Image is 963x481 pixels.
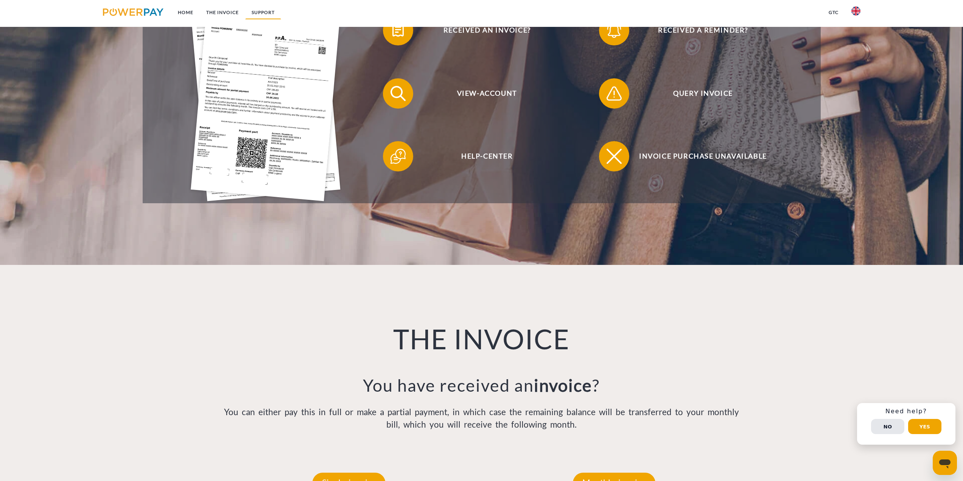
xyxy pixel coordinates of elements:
button: Query Invoice [599,78,796,109]
b: invoice [534,375,592,395]
div: Schnellhilfe [857,403,955,445]
button: No [871,419,904,434]
h3: Need help? [862,408,951,415]
img: en [851,6,860,16]
button: Yes [908,419,941,434]
img: qb_bill.svg [389,21,408,40]
img: qb_warning.svg [605,84,624,103]
img: qb_bell.svg [605,21,624,40]
span: Help-Center [394,141,580,171]
a: Home [171,6,200,19]
span: Invoice purchase unavailable [610,141,796,171]
button: Invoice purchase unavailable [599,141,796,171]
a: THE INVOICE [200,6,245,19]
span: View-Account [394,78,580,109]
a: GTC [822,6,845,19]
img: qb_search.svg [389,84,408,103]
span: Query Invoice [610,78,796,109]
button: Received an invoice? [383,15,580,45]
span: Received a reminder? [610,15,796,45]
button: Help-Center [383,141,580,171]
h1: THE INVOICE [216,322,747,356]
p: You can either pay this in full or make a partial payment, in which case the remaining balance wi... [216,406,747,431]
iframe: Button to launch messaging window [933,451,957,475]
img: qb_help.svg [389,147,408,166]
img: qb_close.svg [605,147,624,166]
span: Received an invoice? [394,15,580,45]
img: logo-powerpay.svg [103,8,164,16]
button: Received a reminder? [599,15,796,45]
a: Support [245,6,281,19]
img: single_invoice_powerpay_en.jpg [191,1,341,201]
button: View-Account [383,78,580,109]
h3: You have received an ? [216,375,747,396]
